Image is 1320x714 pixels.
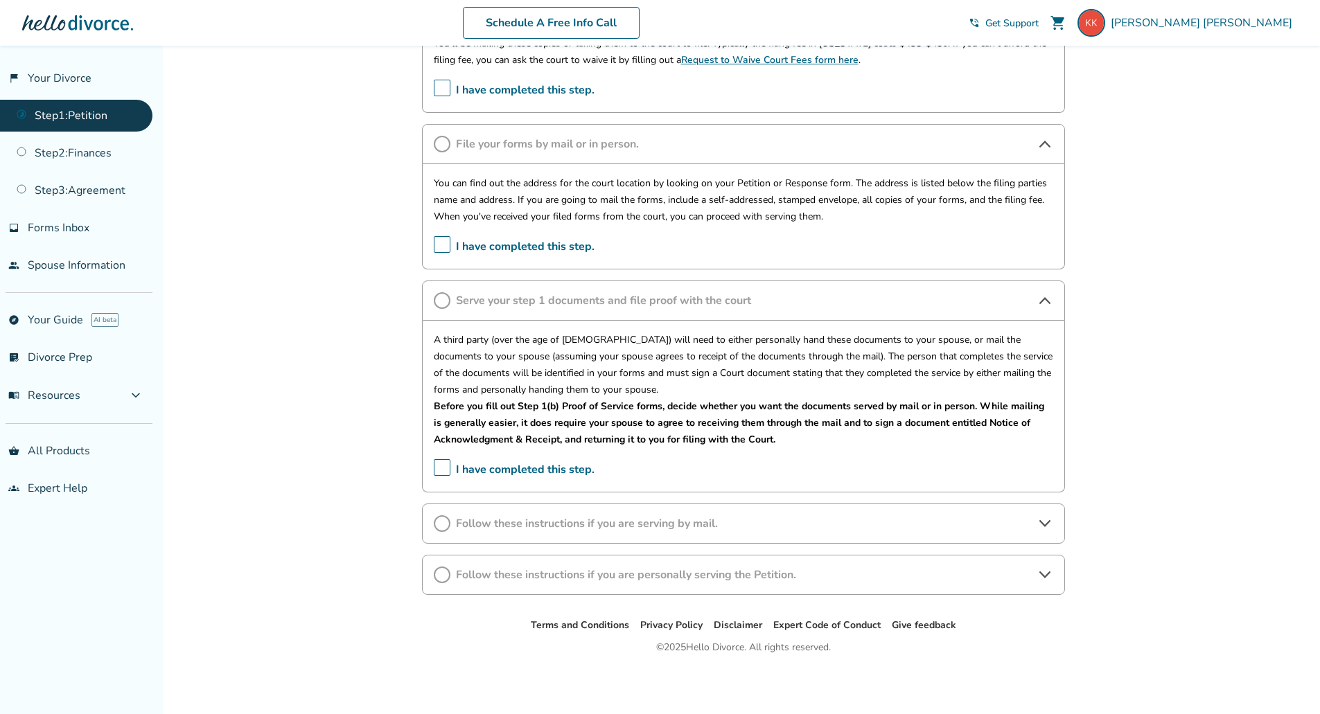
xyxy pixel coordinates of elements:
[8,314,19,325] span: explore
[8,483,19,494] span: groups
[773,618,881,632] a: Expert Code of Conduct
[8,222,19,233] span: inbox
[714,617,762,634] li: Disclaimer
[127,387,144,404] span: expand_more
[434,400,1044,446] strong: Before you fill out Step 1(b) Proof of Service forms, decide whether you want the documents serve...
[434,175,1053,208] p: You can find out the address for the court location by looking on your Petition or Response form....
[28,220,89,235] span: Forms Inbox
[8,73,19,84] span: flag_2
[8,390,19,401] span: menu_book
[640,618,703,632] a: Privacy Policy
[1077,9,1105,37] img: kkastner0@gmail.com
[892,617,956,634] li: Give feedback
[456,293,1031,308] span: Serve your step 1 documents and file proof with the court
[434,459,595,481] span: I have completed this step.
[656,639,831,656] div: © 2025 Hello Divorce. All rights reserved.
[456,136,1031,152] span: File your forms by mail or in person.
[434,236,595,258] span: I have completed this step.
[434,332,1053,398] p: A third party (over the age of [DEMOGRAPHIC_DATA]) will need to either personally hand these docu...
[8,352,19,363] span: list_alt_check
[8,445,19,456] span: shopping_basket
[91,313,118,327] span: AI beta
[8,260,19,271] span: people
[456,516,1031,531] span: Follow these instructions if you are serving by mail.
[531,618,629,632] a: Terms and Conditions
[434,35,1053,69] p: You’ll be mailing these copies or taking them to the court to file. Typically the filing fee in [...
[969,17,980,28] span: phone_in_talk
[985,17,1039,30] span: Get Support
[969,17,1039,30] a: phone_in_talkGet Support
[456,567,1031,582] span: Follow these instructions if you are personally serving the Petition.
[434,80,595,101] span: I have completed this step.
[1111,15,1298,30] span: [PERSON_NAME] [PERSON_NAME]
[463,7,640,39] a: Schedule A Free Info Call
[434,208,1053,225] p: When you've received your filed forms from the court, you can proceed with serving them.
[1050,15,1066,31] span: shopping_cart
[681,53,859,66] a: Request to Waive Court Fees form here
[1251,648,1320,714] iframe: Chat Widget
[8,388,80,403] span: Resources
